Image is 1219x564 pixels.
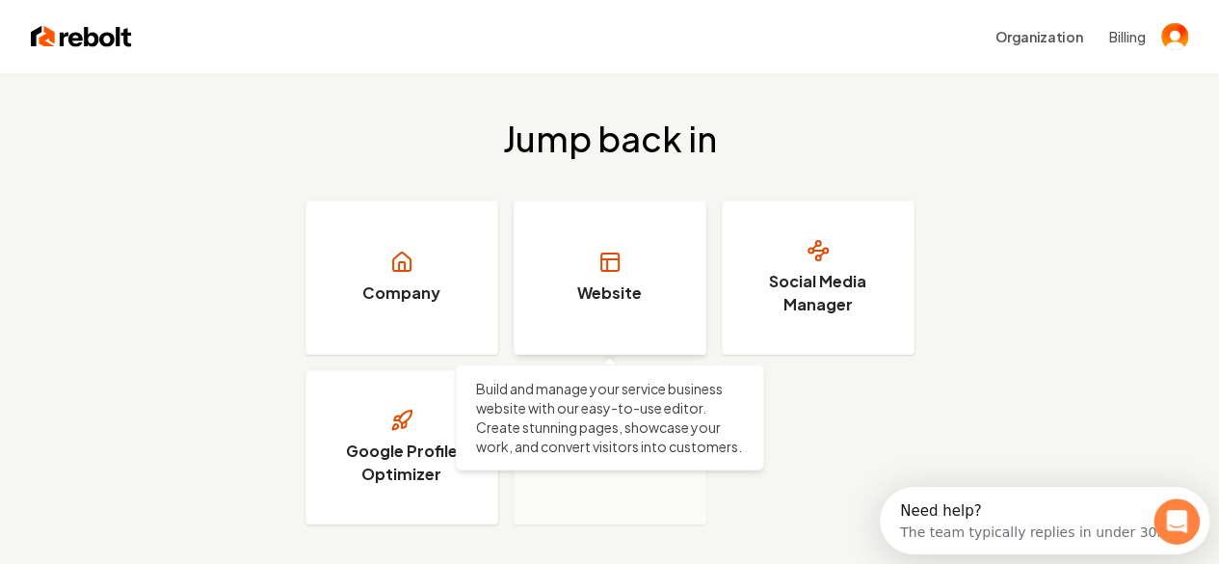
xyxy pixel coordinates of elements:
[362,282,440,305] h3: Company
[1161,23,1188,50] button: Open user button
[722,201,914,355] a: Social Media Manager
[20,32,290,52] div: The team typically replies in under 30m
[8,8,347,61] div: Open Intercom Messenger
[1153,498,1200,545] iframe: Intercom live chat
[577,282,642,305] h3: Website
[330,440,474,486] h3: Google Profile Optimizer
[305,370,498,524] a: Google Profile Optimizer
[880,487,1209,554] iframe: Intercom live chat discovery launcher
[1109,27,1146,46] button: Billing
[514,201,706,355] a: Website
[305,201,498,355] a: Company
[503,120,717,158] h2: Jump back in
[20,16,290,32] div: Need help?
[31,23,132,50] img: Rebolt Logo
[476,379,744,456] p: Build and manage your service business website with our easy-to-use editor. Create stunning pages...
[1161,23,1188,50] img: 's logo
[746,270,890,316] h3: Social Media Manager
[984,19,1094,54] button: Organization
